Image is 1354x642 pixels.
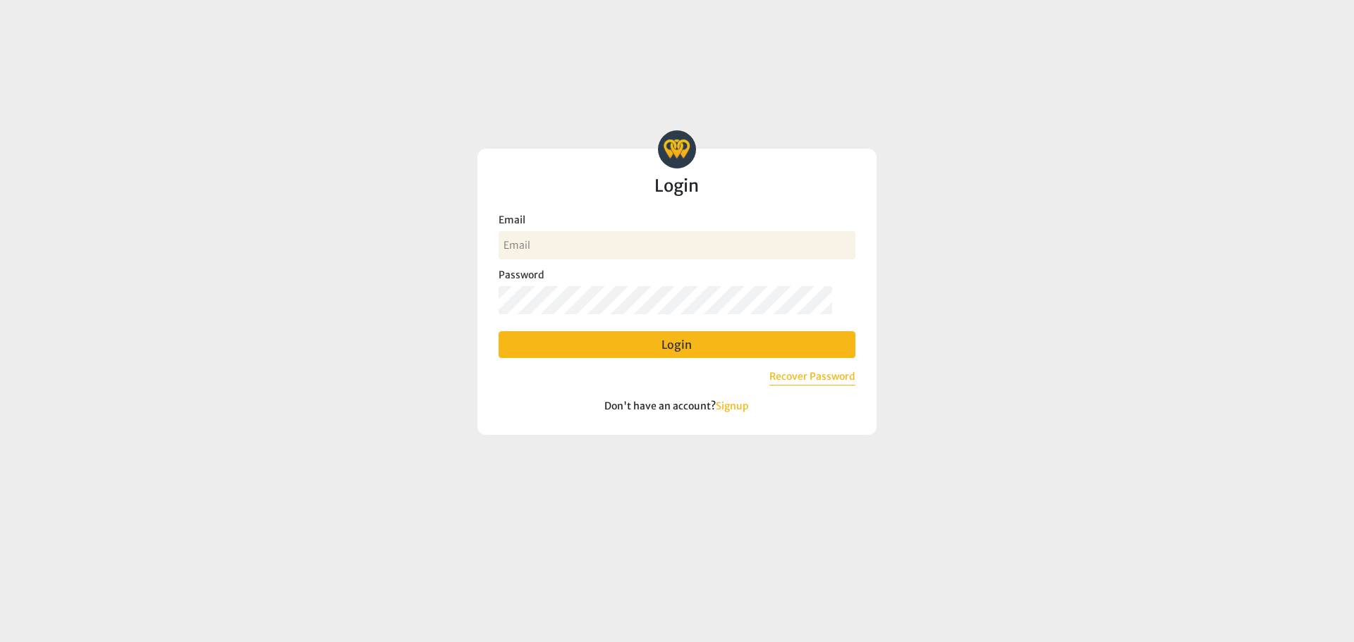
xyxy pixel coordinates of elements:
[499,177,855,195] h2: Login
[499,400,855,414] p: Don't have an account?
[499,212,855,228] label: Email
[769,369,855,385] button: Recover Password
[716,400,749,412] a: Signup
[499,231,855,259] input: Email
[499,331,855,358] button: Login
[499,267,855,283] label: Password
